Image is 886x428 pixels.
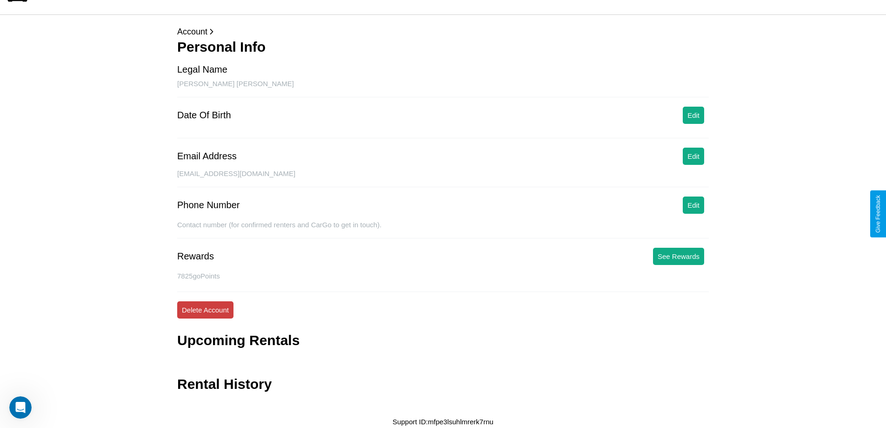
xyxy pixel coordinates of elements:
[177,151,237,162] div: Email Address
[177,39,709,55] h3: Personal Info
[177,221,709,238] div: Contact number (for confirmed renters and CarGo to get in touch).
[683,197,704,214] button: Edit
[393,415,493,428] p: Support ID: mfpe3lsuhlmrerk7rnu
[653,248,704,265] button: See Rewards
[177,301,233,319] button: Delete Account
[177,80,709,97] div: [PERSON_NAME] [PERSON_NAME]
[875,195,881,233] div: Give Feedback
[177,64,227,75] div: Legal Name
[177,170,709,187] div: [EMAIL_ADDRESS][DOMAIN_NAME]
[683,107,704,124] button: Edit
[177,110,231,121] div: Date Of Birth
[9,396,32,419] iframe: Intercom live chat
[177,270,709,282] p: 7825 goPoints
[177,333,300,348] h3: Upcoming Rentals
[177,200,240,211] div: Phone Number
[177,251,214,262] div: Rewards
[177,376,272,392] h3: Rental History
[177,24,709,39] p: Account
[683,148,704,165] button: Edit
